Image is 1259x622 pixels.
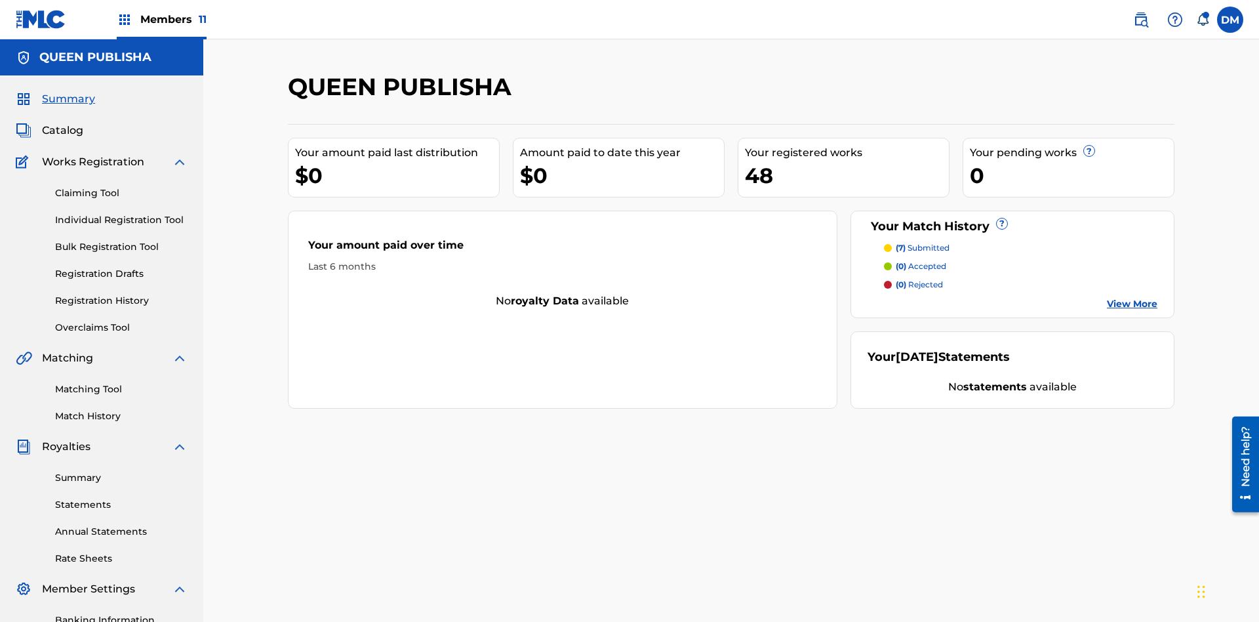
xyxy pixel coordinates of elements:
[511,295,579,307] strong: royalty data
[884,242,1158,254] a: (7) submitted
[55,294,188,308] a: Registration History
[42,581,135,597] span: Member Settings
[16,50,31,66] img: Accounts
[963,381,1027,393] strong: statements
[745,145,949,161] div: Your registered works
[1107,297,1157,311] a: View More
[199,13,207,26] span: 11
[295,145,499,161] div: Your amount paid last distribution
[16,91,31,107] img: Summary
[1197,572,1205,612] div: Drag
[295,161,499,190] div: $0
[16,154,33,170] img: Works Registration
[55,383,188,396] a: Matching Tool
[868,379,1158,395] div: No available
[1217,7,1243,33] div: User Menu
[55,525,188,539] a: Annual Statements
[55,498,188,512] a: Statements
[140,12,207,27] span: Members
[970,145,1174,161] div: Your pending works
[868,348,1010,366] div: Your Statements
[520,145,724,161] div: Amount paid to date this year
[55,186,188,200] a: Claiming Tool
[42,350,93,366] span: Matching
[172,154,188,170] img: expand
[997,218,1007,229] span: ?
[16,10,66,29] img: MLC Logo
[1222,411,1259,519] iframe: Resource Center
[970,161,1174,190] div: 0
[16,581,31,597] img: Member Settings
[55,552,188,566] a: Rate Sheets
[884,260,1158,272] a: (0) accepted
[39,50,151,65] h5: QUEEN PUBLISHA
[1196,13,1209,26] div: Notifications
[55,409,188,423] a: Match History
[288,72,518,102] h2: QUEEN PUBLISHA
[16,439,31,455] img: Royalties
[55,213,188,227] a: Individual Registration Tool
[172,350,188,366] img: expand
[1162,7,1188,33] div: Help
[896,242,949,254] p: submitted
[1128,7,1154,33] a: Public Search
[884,279,1158,291] a: (0) rejected
[16,123,31,138] img: Catalog
[16,91,95,107] a: SummarySummary
[172,439,188,455] img: expand
[1133,12,1149,28] img: search
[117,12,132,28] img: Top Rightsholders
[289,293,837,309] div: No available
[896,261,906,271] span: (0)
[1167,12,1183,28] img: help
[308,260,817,274] div: Last 6 months
[55,240,188,254] a: Bulk Registration Tool
[42,154,144,170] span: Works Registration
[896,279,943,291] p: rejected
[896,260,946,272] p: accepted
[896,243,906,253] span: (7)
[16,123,83,138] a: CatalogCatalog
[745,161,949,190] div: 48
[868,218,1158,236] div: Your Match History
[520,161,724,190] div: $0
[55,321,188,335] a: Overclaims Tool
[172,581,188,597] img: expand
[42,439,90,455] span: Royalties
[1084,146,1094,156] span: ?
[16,350,32,366] img: Matching
[55,471,188,485] a: Summary
[42,91,95,107] span: Summary
[896,280,906,289] span: (0)
[55,267,188,281] a: Registration Drafts
[42,123,83,138] span: Catalog
[896,350,938,364] span: [DATE]
[308,238,817,260] div: Your amount paid over time
[1193,559,1259,622] iframe: Chat Widget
